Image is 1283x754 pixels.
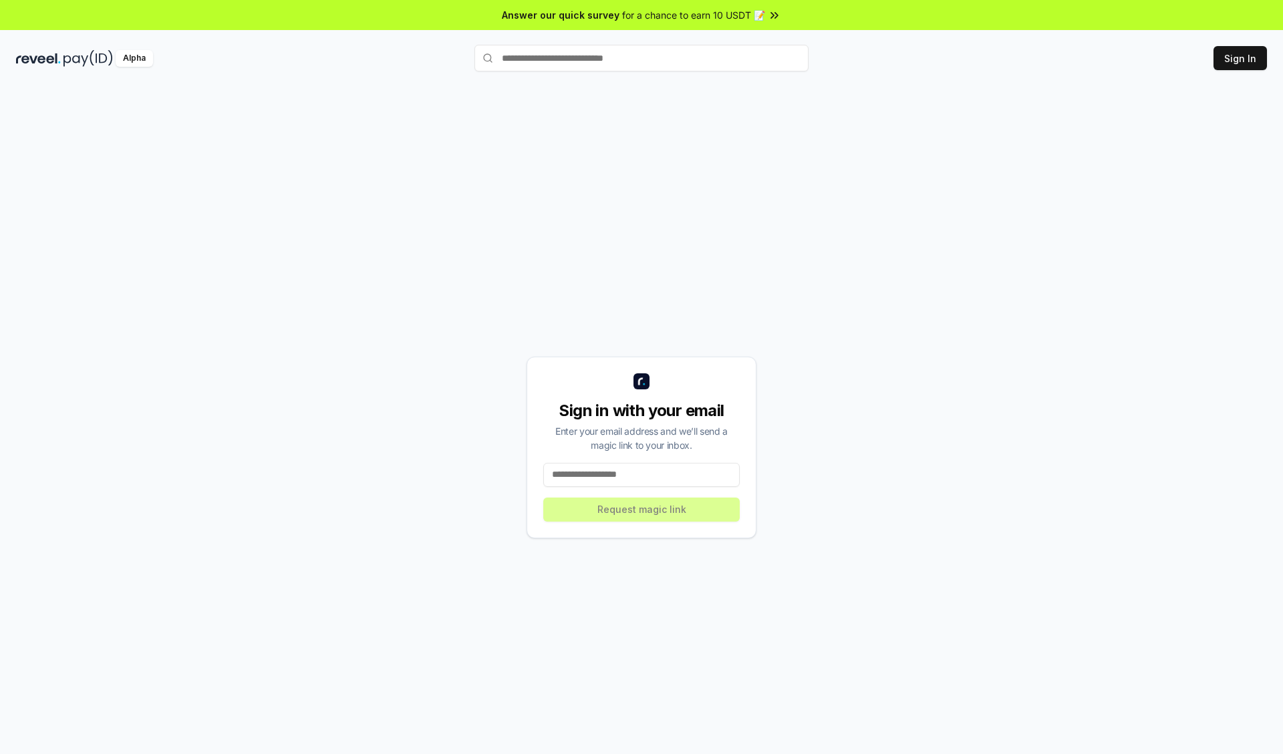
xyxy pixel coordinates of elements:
div: Enter your email address and we’ll send a magic link to your inbox. [543,424,740,452]
div: Sign in with your email [543,400,740,421]
span: for a chance to earn 10 USDT 📝 [622,8,765,22]
img: logo_small [633,373,650,389]
div: Alpha [116,50,153,67]
img: pay_id [63,50,113,67]
button: Sign In [1214,46,1267,70]
span: Answer our quick survey [502,8,619,22]
img: reveel_dark [16,50,61,67]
